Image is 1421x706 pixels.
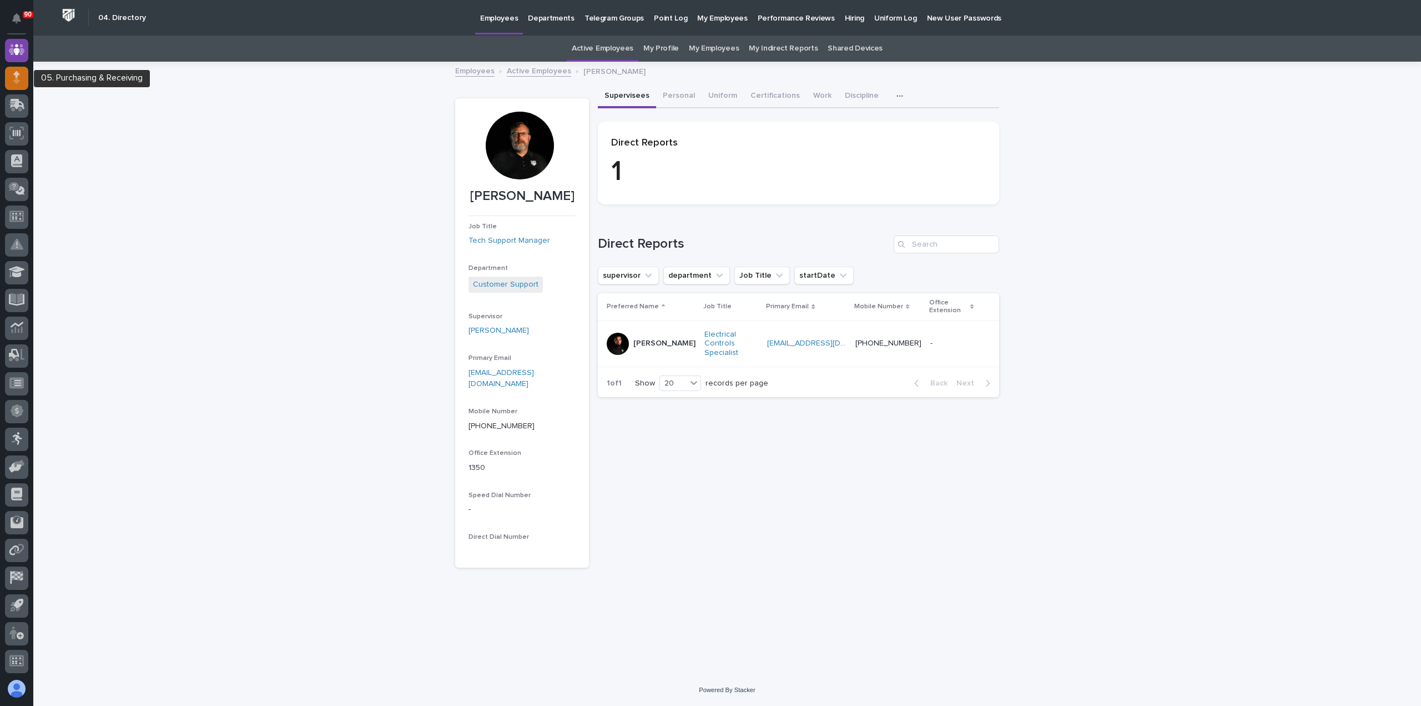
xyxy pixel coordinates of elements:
[663,267,730,284] button: department
[855,339,921,347] a: [PHONE_NUMBER]
[24,11,32,18] p: 90
[854,301,903,313] p: Mobile Number
[660,378,687,389] div: 20
[706,379,768,388] p: records per page
[468,369,534,388] a: [EMAIL_ADDRESS][DOMAIN_NAME]
[468,313,502,320] span: Supervisor
[838,85,885,108] button: Discipline
[468,235,550,247] a: Tech Support Manager
[704,330,758,358] a: Electrical Controls Specialist
[507,64,571,77] a: Active Employees
[468,462,576,474] p: 1350
[468,450,521,457] span: Office Extension
[607,301,659,313] p: Preferred Name
[468,265,508,272] span: Department
[744,85,807,108] button: Certifications
[598,85,656,108] button: Supervisees
[468,534,529,540] span: Direct Dial Number
[98,13,146,23] h2: 04. Directory
[468,188,576,204] p: [PERSON_NAME]
[635,379,655,388] p: Show
[905,378,952,388] button: Back
[703,301,732,313] p: Job Title
[952,378,999,388] button: Next
[956,379,981,387] span: Next
[794,267,854,284] button: startDate
[930,337,935,348] p: -
[598,370,631,397] p: 1 of 1
[455,64,495,77] a: Employees
[611,156,986,189] p: 1
[583,64,646,77] p: [PERSON_NAME]
[807,85,838,108] button: Work
[766,301,809,313] p: Primary Email
[473,279,538,291] a: Customer Support
[468,355,511,362] span: Primary Email
[689,36,739,62] a: My Employees
[598,267,659,284] button: supervisor
[929,297,968,317] p: Office Extension
[468,492,531,499] span: Speed Dial Number
[699,687,755,693] a: Powered By Stacker
[633,339,696,348] p: [PERSON_NAME]
[468,408,517,415] span: Mobile Number
[468,504,576,515] p: -
[749,36,818,62] a: My Indirect Reports
[468,223,497,230] span: Job Title
[598,236,889,252] h1: Direct Reports
[58,5,79,26] img: Workspace Logo
[702,85,744,108] button: Uniform
[894,236,999,253] input: Search
[468,422,535,430] a: [PHONE_NUMBER]
[643,36,679,62] a: My Profile
[572,36,633,62] a: Active Employees
[598,321,999,367] tr: [PERSON_NAME]Electrical Controls Specialist [EMAIL_ADDRESS][DOMAIN_NAME] [PHONE_NUMBER]--
[734,267,790,284] button: Job Title
[924,379,948,387] span: Back
[767,339,893,347] a: [EMAIL_ADDRESS][DOMAIN_NAME]
[611,137,986,149] p: Direct Reports
[828,36,883,62] a: Shared Devices
[656,85,702,108] button: Personal
[5,677,28,700] button: users-avatar
[14,13,28,31] div: Notifications90
[5,7,28,30] button: Notifications
[468,325,529,337] a: [PERSON_NAME]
